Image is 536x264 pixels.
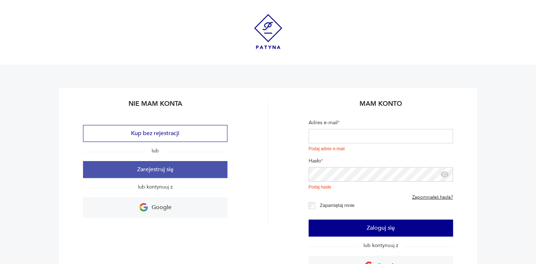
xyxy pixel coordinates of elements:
[83,161,227,178] button: Zarejestruj się
[152,202,171,213] p: Google
[132,183,178,190] span: lub kontynuuj z
[309,99,453,113] h2: Mam konto
[412,195,453,200] a: Zapomniałeś hasła?
[309,184,453,190] div: Podaj hasło
[309,157,453,167] label: Hasło
[309,119,453,129] label: Adres e-mail
[146,147,165,154] span: lub
[358,242,404,249] span: lub kontynuuj z
[254,14,282,49] img: Patyna - sklep z meblami i dekoracjami vintage
[83,197,227,218] a: Google
[320,203,354,208] label: Zapamiętaj mnie
[309,146,453,152] div: Podaj adres e-mail
[139,203,148,212] img: Ikona Google
[83,99,227,113] h2: Nie mam konta
[83,125,227,142] button: Kup bez rejestracji
[309,220,453,237] button: Zaloguj się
